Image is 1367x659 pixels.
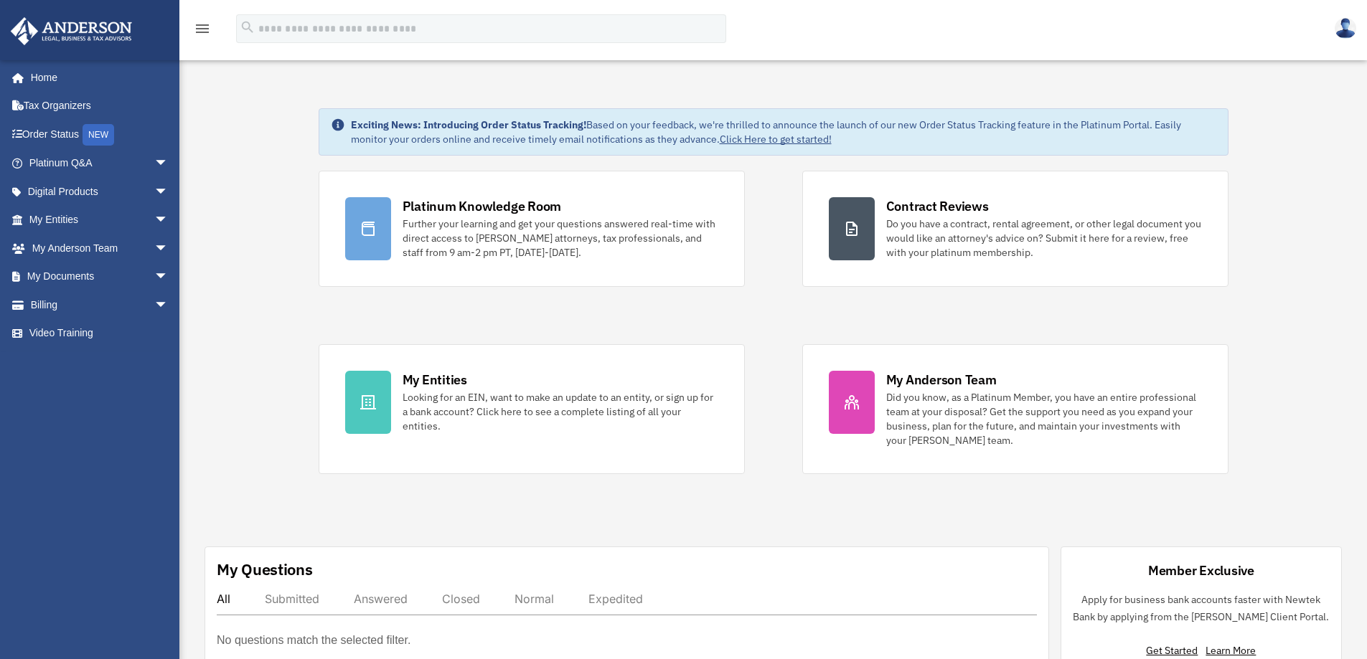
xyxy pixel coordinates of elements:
div: All [217,592,230,606]
span: arrow_drop_down [154,177,183,207]
div: Expedited [588,592,643,606]
img: User Pic [1335,18,1356,39]
div: Closed [442,592,480,606]
div: Further your learning and get your questions answered real-time with direct access to [PERSON_NAM... [403,217,718,260]
a: Platinum Q&Aarrow_drop_down [10,149,190,178]
div: Based on your feedback, we're thrilled to announce the launch of our new Order Status Tracking fe... [351,118,1216,146]
span: arrow_drop_down [154,206,183,235]
strong: Exciting News: Introducing Order Status Tracking! [351,118,586,131]
div: NEW [83,124,114,146]
a: Tax Organizers [10,92,190,120]
a: Order StatusNEW [10,120,190,149]
a: My Entitiesarrow_drop_down [10,206,190,234]
div: Did you know, as a Platinum Member, you have an entire professional team at your disposal? Get th... [886,390,1202,447]
div: Looking for an EIN, want to make an update to an entity, or sign up for a bank account? Click her... [403,390,718,433]
div: My Anderson Team [886,371,997,389]
div: Normal [515,592,554,606]
div: My Questions [217,559,313,580]
span: arrow_drop_down [154,149,183,179]
span: arrow_drop_down [154,234,183,263]
a: Billingarrow_drop_down [10,290,190,319]
img: Anderson Advisors Platinum Portal [6,17,136,45]
a: Click Here to get started! [720,133,832,146]
div: My Entities [403,371,467,389]
a: Learn More [1206,644,1256,657]
a: Video Training [10,319,190,348]
div: Answered [354,592,408,606]
div: Member Exclusive [1148,561,1254,579]
a: Digital Productsarrow_drop_down [10,177,190,206]
div: Do you have a contract, rental agreement, or other legal document you would like an attorney's ad... [886,217,1202,260]
a: My Anderson Team Did you know, as a Platinum Member, you have an entire professional team at your... [802,344,1229,474]
i: menu [194,20,211,37]
a: My Anderson Teamarrow_drop_down [10,234,190,262]
p: No questions match the selected filter. [217,630,410,650]
a: My Documentsarrow_drop_down [10,262,190,291]
div: Contract Reviews [886,197,989,215]
span: arrow_drop_down [154,290,183,320]
div: Submitted [265,592,319,606]
a: My Entities Looking for an EIN, want to make an update to an entity, or sign up for a bank accoun... [319,344,745,474]
a: Platinum Knowledge Room Further your learning and get your questions answered real-time with dire... [319,171,745,287]
div: Platinum Knowledge Room [403,197,562,215]
p: Apply for business bank accounts faster with Newtek Bank by applying from the [PERSON_NAME] Clien... [1073,591,1330,626]
span: arrow_drop_down [154,262,183,292]
a: Get Started [1146,644,1203,657]
i: search [240,19,255,35]
a: Home [10,63,183,92]
a: Contract Reviews Do you have a contract, rental agreement, or other legal document you would like... [802,171,1229,287]
a: menu [194,25,211,37]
